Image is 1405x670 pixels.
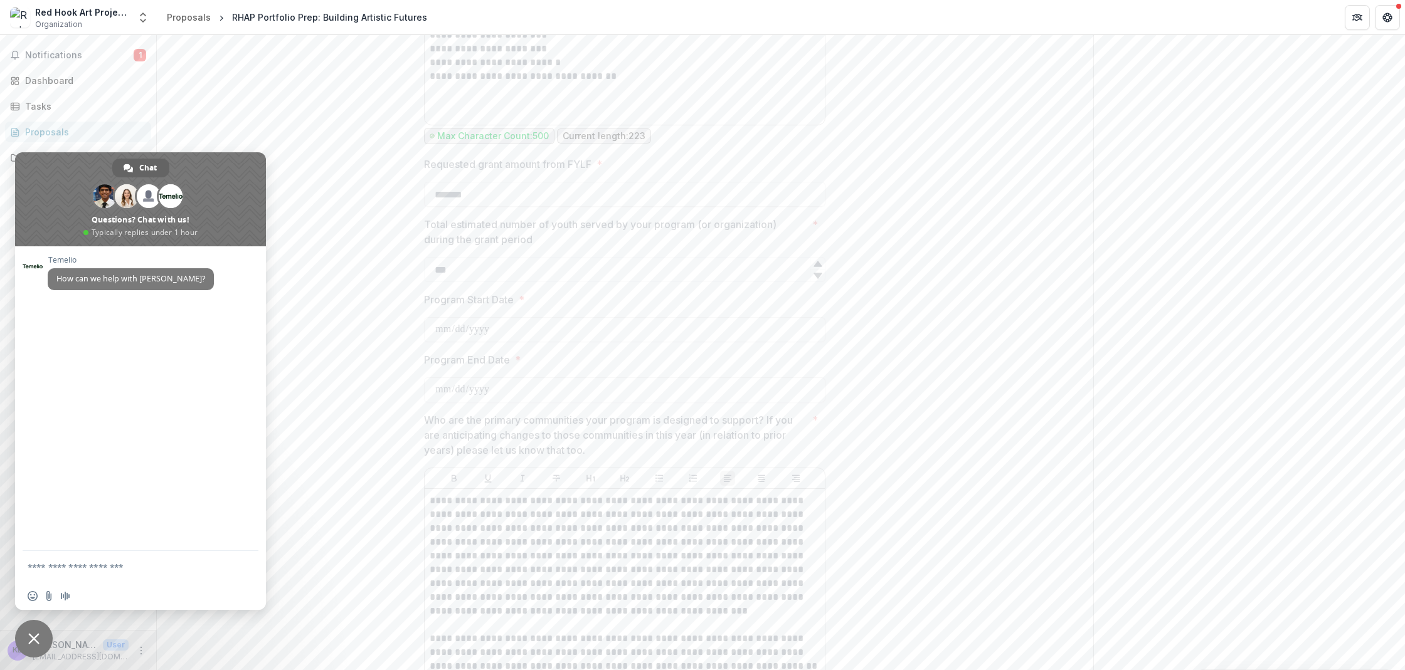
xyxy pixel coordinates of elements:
a: Proposals [5,122,151,142]
p: Max Character Count: 500 [437,131,549,142]
button: Open entity switcher [134,5,152,30]
div: Close chat [15,620,53,657]
span: How can we help with [PERSON_NAME]? [56,273,205,284]
p: Current length: 223 [563,131,645,142]
p: [PERSON_NAME] [33,638,98,651]
div: RHAP Portfolio Prep: Building Artistic Futures [232,11,427,24]
button: Ordered List [686,471,701,486]
img: Red Hook Art Project Inc. [10,8,30,28]
button: Strike [549,471,564,486]
div: Dashboard [25,74,141,87]
button: Heading 2 [617,471,632,486]
button: Align Left [720,471,735,486]
div: Chat [112,159,169,177]
button: Heading 1 [583,471,598,486]
div: Documents [25,151,141,164]
div: Proposals [25,125,141,139]
p: Who are the primary communities your program is designed to support? If you are anticipating chan... [424,412,807,458]
div: Red Hook Art Project Inc. [35,6,129,19]
p: Program Start Date [424,292,514,307]
button: Bullet List [652,471,667,486]
span: Chat [139,159,157,177]
p: Requested grant amount from FYLF [424,157,591,172]
p: Program End Date [424,352,510,367]
button: Align Center [754,471,769,486]
button: Partners [1345,5,1370,30]
div: Tasks [25,100,141,113]
button: Bold [447,471,462,486]
button: More [134,643,149,658]
button: Underline [480,471,496,486]
button: Get Help [1375,5,1400,30]
p: User [103,639,129,651]
span: Organization [35,19,82,30]
p: [EMAIL_ADDRESS][DOMAIN_NAME] [33,651,129,662]
textarea: Compose your message... [28,562,226,573]
a: Proposals [162,8,216,26]
a: Documents [5,147,151,168]
a: Tasks [5,96,151,117]
p: Total estimated number of youth served by your program (or organization) during the grant period [424,217,807,247]
span: Notifications [25,50,134,61]
span: 1 [134,49,146,61]
nav: breadcrumb [162,8,432,26]
span: Audio message [60,591,70,601]
span: Insert an emoji [28,591,38,601]
a: Dashboard [5,70,151,91]
span: Temelio [48,256,214,264]
div: Kevin Brandes [13,646,23,654]
button: Align Right [788,471,803,486]
button: Notifications1 [5,45,151,65]
div: Proposals [167,11,211,24]
button: Italicize [515,471,530,486]
span: Send a file [44,591,54,601]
